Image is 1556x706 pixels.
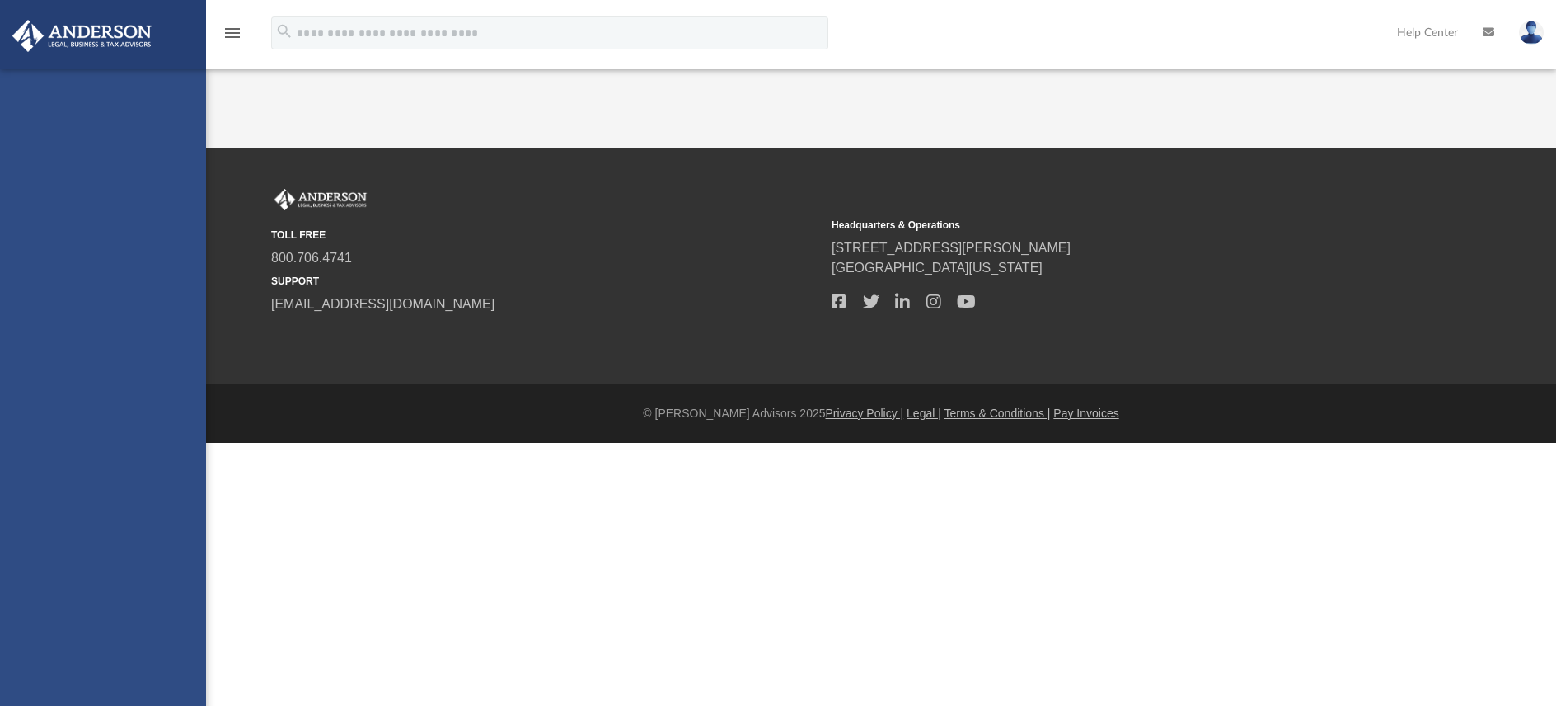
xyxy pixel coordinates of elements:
[832,241,1071,255] a: [STREET_ADDRESS][PERSON_NAME]
[1053,407,1118,420] a: Pay Invoices
[1519,21,1544,45] img: User Pic
[832,218,1380,233] small: Headquarters & Operations
[832,261,1043,275] a: [GEOGRAPHIC_DATA][US_STATE]
[271,297,494,311] a: [EMAIL_ADDRESS][DOMAIN_NAME]
[7,20,157,52] img: Anderson Advisors Platinum Portal
[271,274,820,289] small: SUPPORT
[275,22,293,40] i: search
[826,407,904,420] a: Privacy Policy |
[907,407,941,420] a: Legal |
[271,189,370,210] img: Anderson Advisors Platinum Portal
[223,23,242,43] i: menu
[206,405,1556,422] div: © [PERSON_NAME] Advisors 2025
[944,407,1051,420] a: Terms & Conditions |
[271,228,820,242] small: TOLL FREE
[271,251,352,265] a: 800.706.4741
[223,31,242,43] a: menu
